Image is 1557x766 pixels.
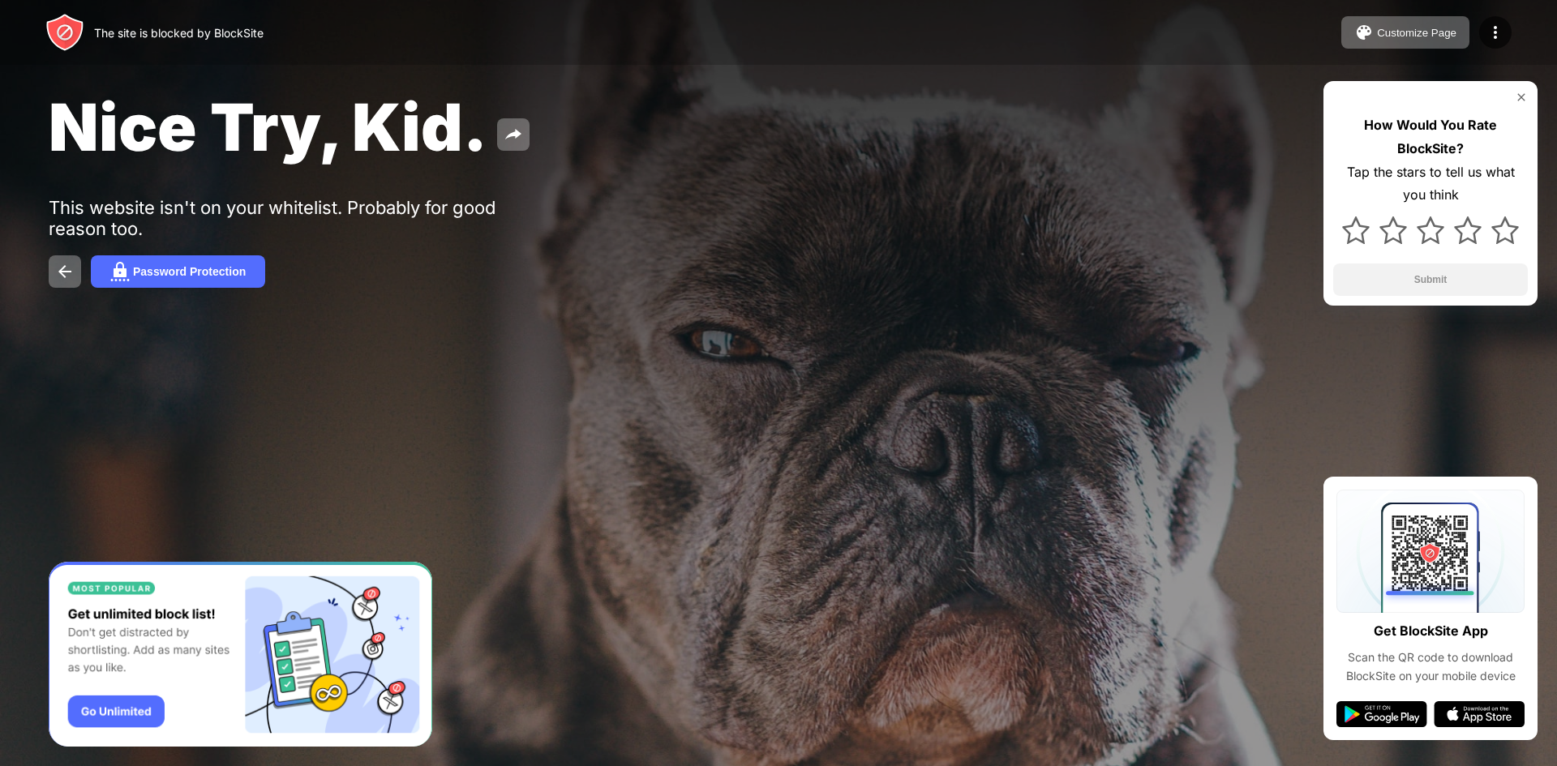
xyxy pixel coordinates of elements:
[1333,113,1528,160] div: How Would You Rate BlockSite?
[49,197,550,239] div: This website isn't on your whitelist. Probably for good reason too.
[1515,91,1528,104] img: rate-us-close.svg
[49,562,432,747] iframe: Banner
[1379,216,1407,244] img: star.svg
[1434,701,1525,727] img: app-store.svg
[55,262,75,281] img: back.svg
[91,255,265,288] button: Password Protection
[1336,490,1525,613] img: qrcode.svg
[504,125,523,144] img: share.svg
[1342,216,1370,244] img: star.svg
[1491,216,1519,244] img: star.svg
[49,88,487,166] span: Nice Try, Kid.
[1377,27,1456,39] div: Customize Page
[133,265,246,278] div: Password Protection
[1336,648,1525,685] div: Scan the QR code to download BlockSite on your mobile device
[1417,216,1444,244] img: star.svg
[1374,619,1488,643] div: Get BlockSite App
[94,26,264,40] div: The site is blocked by BlockSite
[1333,263,1528,296] button: Submit
[1336,701,1427,727] img: google-play.svg
[1341,16,1469,49] button: Customize Page
[1486,23,1505,42] img: menu-icon.svg
[1333,160,1528,208] div: Tap the stars to tell us what you think
[1454,216,1482,244] img: star.svg
[1354,23,1374,42] img: pallet.svg
[110,262,130,281] img: password.svg
[45,13,84,52] img: header-logo.svg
